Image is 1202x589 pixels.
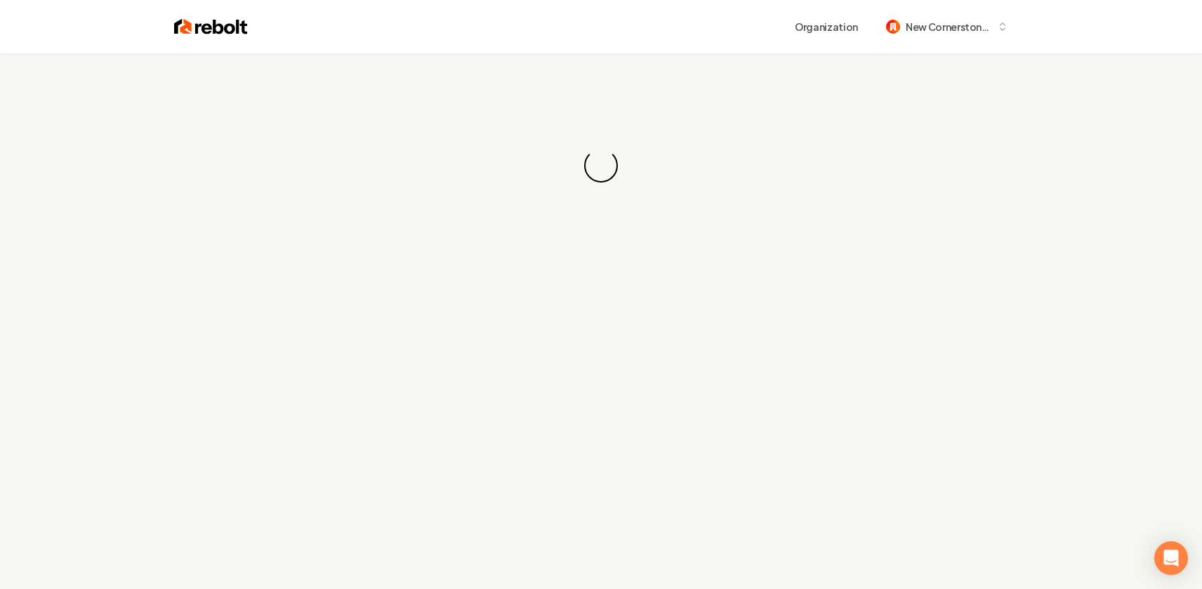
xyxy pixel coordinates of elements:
[786,14,866,39] button: Organization
[906,20,991,34] span: New Cornerstone General Construction Inc.
[174,17,248,37] img: Rebolt Logo
[886,20,900,34] img: New Cornerstone General Construction Inc.
[584,149,618,183] div: Loading
[1154,541,1188,575] div: Open Intercom Messenger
